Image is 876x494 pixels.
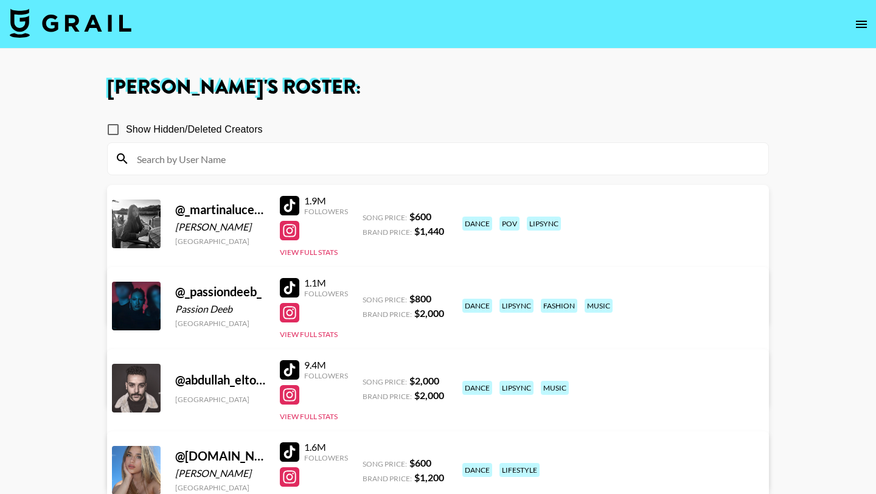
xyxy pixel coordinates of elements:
span: Brand Price: [363,310,412,319]
span: Show Hidden/Deleted Creators [126,122,263,137]
div: Followers [304,371,348,380]
div: dance [462,217,492,231]
strong: $ 1,200 [414,471,444,483]
div: @ abdullah_eltourky [175,372,265,388]
span: Song Price: [363,459,407,468]
div: 9.4M [304,359,348,371]
div: music [585,299,613,313]
strong: $ 2,000 [414,307,444,319]
button: View Full Stats [280,330,338,339]
strong: $ 2,000 [409,375,439,386]
span: Brand Price: [363,474,412,483]
div: Followers [304,289,348,298]
div: 1.6M [304,441,348,453]
span: Brand Price: [363,392,412,401]
strong: $ 1,440 [414,225,444,237]
img: Grail Talent [10,9,131,38]
div: lipsync [499,299,534,313]
div: lifestyle [499,463,540,477]
button: View Full Stats [280,248,338,257]
div: [GEOGRAPHIC_DATA] [175,395,265,404]
div: [GEOGRAPHIC_DATA] [175,319,265,328]
div: pov [499,217,520,231]
div: lipsync [527,217,561,231]
span: Song Price: [363,377,407,386]
div: dance [462,463,492,477]
div: @ _martinalucena [175,202,265,217]
div: @ _passiondeeb_ [175,284,265,299]
div: lipsync [499,381,534,395]
div: fashion [541,299,577,313]
div: [GEOGRAPHIC_DATA] [175,483,265,492]
div: dance [462,299,492,313]
div: Passion Deeb [175,303,265,315]
div: @ [DOMAIN_NAME] [175,448,265,464]
div: Followers [304,207,348,216]
span: Song Price: [363,295,407,304]
div: 1.9M [304,195,348,207]
strong: $ 2,000 [414,389,444,401]
div: [GEOGRAPHIC_DATA] [175,237,265,246]
div: dance [462,381,492,395]
input: Search by User Name [130,149,761,169]
button: View Full Stats [280,412,338,421]
div: 1.1M [304,277,348,289]
strong: $ 800 [409,293,431,304]
strong: $ 600 [409,210,431,222]
div: [PERSON_NAME] [175,221,265,233]
strong: $ 600 [409,457,431,468]
div: [PERSON_NAME] [175,467,265,479]
div: music [541,381,569,395]
button: open drawer [849,12,874,37]
span: Brand Price: [363,228,412,237]
h1: [PERSON_NAME] 's Roster: [107,78,769,97]
span: Song Price: [363,213,407,222]
div: Followers [304,453,348,462]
